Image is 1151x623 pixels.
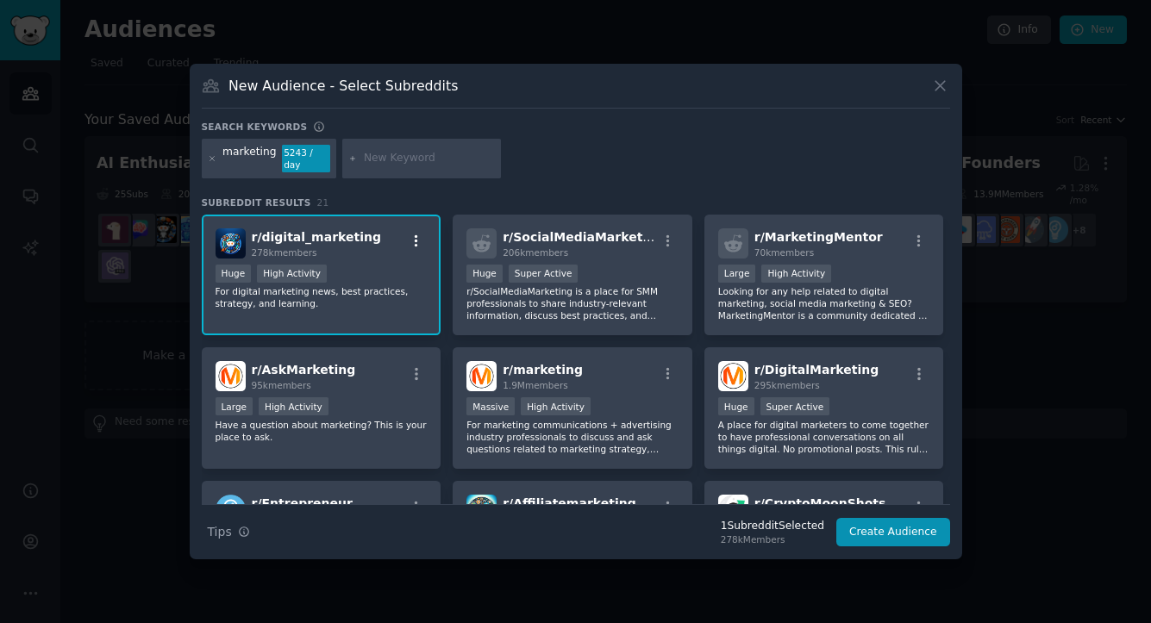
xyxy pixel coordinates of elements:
[754,380,820,390] span: 295k members
[718,419,930,455] p: A place for digital marketers to come together to have professional conversations on all things d...
[202,517,256,547] button: Tips
[754,247,814,258] span: 70k members
[216,285,428,309] p: For digital marketing news, best practices, strategy, and learning.
[466,285,679,321] p: r/SocialMediaMarketing is a place for SMM professionals to share industry-relevant information, d...
[317,197,329,208] span: 21
[282,145,330,172] div: 5243 / day
[364,151,495,166] input: New Keyword
[503,230,664,244] span: r/ SocialMediaMarketing
[466,265,503,283] div: Huge
[718,265,756,283] div: Large
[202,121,308,133] h3: Search keywords
[503,496,636,510] span: r/ Affiliatemarketing
[202,196,311,209] span: Subreddit Results
[208,523,232,541] span: Tips
[466,419,679,455] p: For marketing communications + advertising industry professionals to discuss and ask questions re...
[216,228,246,259] img: digital_marketing
[718,397,754,415] div: Huge
[216,265,252,283] div: Huge
[754,230,883,244] span: r/ MarketingMentor
[216,361,246,391] img: AskMarketing
[466,361,497,391] img: marketing
[836,518,950,547] button: Create Audience
[754,496,886,510] span: r/ CryptoMoonShots
[718,361,748,391] img: DigitalMarketing
[252,247,317,258] span: 278k members
[718,285,930,321] p: Looking for any help related to digital marketing, social media marketing & SEO? MarketingMentor ...
[503,247,568,258] span: 206k members
[760,397,830,415] div: Super Active
[222,145,276,172] div: marketing
[761,265,831,283] div: High Activity
[252,380,311,390] span: 95k members
[216,419,428,443] p: Have a question about marketing? This is your place to ask.
[252,496,353,510] span: r/ Entrepreneur
[721,519,824,534] div: 1 Subreddit Selected
[257,265,327,283] div: High Activity
[503,380,568,390] span: 1.9M members
[466,397,515,415] div: Massive
[509,265,579,283] div: Super Active
[754,363,879,377] span: r/ DigitalMarketing
[252,230,381,244] span: r/ digital_marketing
[216,495,246,525] img: Entrepreneur
[216,397,253,415] div: Large
[466,495,497,525] img: Affiliatemarketing
[521,397,591,415] div: High Activity
[503,363,583,377] span: r/ marketing
[259,397,328,415] div: High Activity
[718,495,748,525] img: CryptoMoonShots
[252,363,356,377] span: r/ AskMarketing
[228,77,458,95] h3: New Audience - Select Subreddits
[721,533,824,545] div: 278k Members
